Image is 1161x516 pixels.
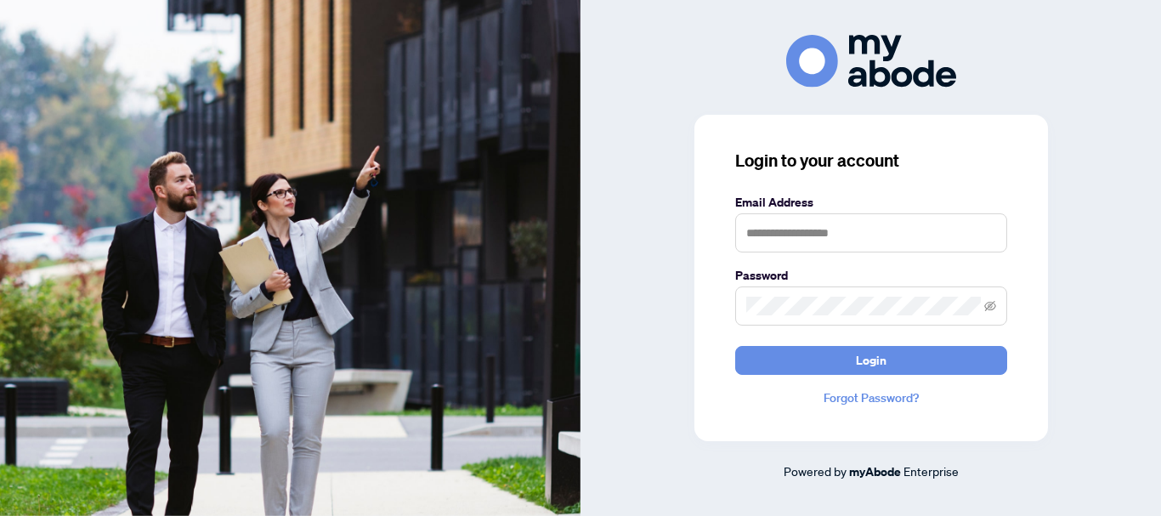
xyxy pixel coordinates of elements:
span: Enterprise [903,463,959,479]
a: myAbode [849,462,901,481]
span: Login [856,347,886,374]
img: ma-logo [786,35,956,87]
label: Password [735,266,1007,285]
span: Powered by [784,463,847,479]
label: Email Address [735,193,1007,212]
button: Login [735,346,1007,375]
h3: Login to your account [735,149,1007,173]
a: Forgot Password? [735,388,1007,407]
span: eye-invisible [984,300,996,312]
